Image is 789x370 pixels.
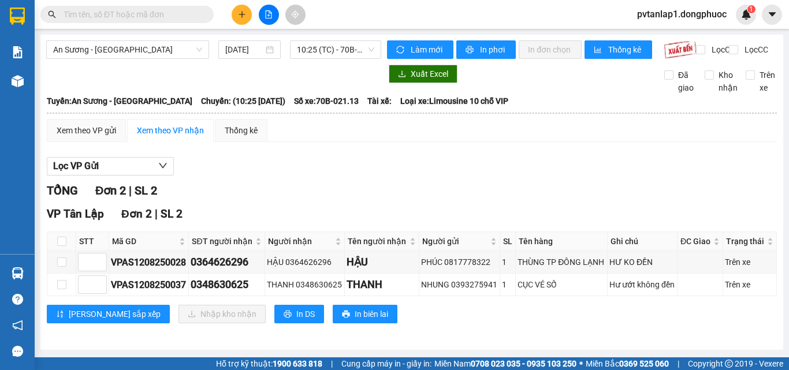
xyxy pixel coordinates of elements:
strong: 0708 023 035 - 0935 103 250 [471,359,576,368]
span: ⚪️ [579,361,583,366]
span: bar-chart [594,46,604,55]
span: Lọc VP Gửi [53,159,99,173]
img: solution-icon [12,46,24,58]
div: Thống kê [225,124,258,137]
div: VPAS1208250037 [111,278,187,292]
span: Cung cấp máy in - giấy in: [341,357,431,370]
span: | [155,207,158,220]
button: downloadXuất Excel [389,65,457,83]
div: Trên xe [725,278,775,291]
td: HẬU [345,251,419,274]
span: Lọc CC [740,43,770,56]
span: download [398,70,406,79]
strong: 0369 525 060 [619,359,669,368]
button: printerIn biên lai [333,305,397,323]
div: PHÚC 0817778322 [421,256,498,268]
span: sync [396,46,406,55]
div: HẬU [347,254,416,270]
b: Tuyến: An Sương - [GEOGRAPHIC_DATA] [47,96,192,106]
span: Thống kê [608,43,643,56]
button: Lọc VP Gửi [47,157,174,175]
button: file-add [259,5,279,25]
td: THANH [345,274,419,296]
span: search [48,10,56,18]
span: | [331,357,333,370]
span: printer [284,310,292,319]
th: Tên hàng [516,232,608,251]
div: Hư ướt không đền [609,278,675,291]
span: ĐC Giao [680,235,711,248]
span: Đơn 2 [121,207,152,220]
div: HƯ KO ĐỀN [609,256,675,268]
div: 0348630625 [191,276,262,293]
td: 0364626296 [189,251,265,274]
span: Tên người nhận [348,235,407,248]
span: printer [466,46,475,55]
span: TỔNG [47,184,78,197]
th: STT [76,232,109,251]
span: Tài xế: [367,95,392,107]
img: icon-new-feature [741,9,751,20]
button: printerIn DS [274,305,324,323]
div: CỤC VÉ SỐ [518,278,605,291]
span: Đơn 2 [95,184,126,197]
strong: 1900 633 818 [273,359,322,368]
span: Trạng thái [726,235,765,248]
span: Xuất Excel [411,68,448,80]
span: Đã giao [673,69,698,94]
span: message [12,346,23,357]
button: bar-chartThống kê [585,40,652,59]
span: Số xe: 70B-021.13 [294,95,359,107]
span: In biên lai [355,308,388,320]
div: THANH 0348630625 [267,278,343,291]
span: Chuyến: (10:25 [DATE]) [201,95,285,107]
span: caret-down [767,9,777,20]
span: file-add [265,10,273,18]
span: Trên xe [755,69,780,94]
div: 1 [502,256,513,268]
button: caret-down [762,5,782,25]
img: 9k= [664,40,697,59]
span: | [129,184,132,197]
span: Làm mới [411,43,444,56]
span: Kho nhận [714,69,742,94]
button: aim [285,5,306,25]
img: logo-vxr [10,8,25,25]
span: Lọc CR [707,43,737,56]
span: 1 [749,5,753,13]
div: VPAS1208250028 [111,255,187,270]
span: Người gửi [422,235,488,248]
span: | [678,357,679,370]
div: HẬU 0364626296 [267,256,343,268]
input: 12/08/2025 [225,43,263,56]
sup: 1 [747,5,755,13]
th: Ghi chú [608,232,678,251]
span: In DS [296,308,315,320]
span: copyright [725,360,733,368]
td: VPAS1208250028 [109,251,189,274]
img: warehouse-icon [12,75,24,87]
span: Người nhận [268,235,333,248]
button: In đơn chọn [519,40,582,59]
span: Miền Bắc [586,357,669,370]
span: question-circle [12,294,23,305]
span: notification [12,320,23,331]
span: Mã GD [112,235,177,248]
span: Miền Nam [434,357,576,370]
div: 1 [502,278,513,291]
span: pvtanlap1.dongphuoc [628,7,736,21]
span: Loại xe: Limousine 10 chỗ VIP [400,95,508,107]
span: down [158,161,168,170]
span: VP Tân Lập [47,207,104,220]
img: warehouse-icon [12,267,24,279]
span: sort-ascending [56,310,64,319]
div: Trên xe [725,256,775,268]
div: THANH [347,276,416,293]
span: In phơi [480,43,507,56]
span: Hỗ trợ kỹ thuật: [216,357,322,370]
span: plus [238,10,246,18]
span: 10:25 (TC) - 70B-021.13 [297,41,374,58]
button: plus [232,5,252,25]
span: aim [291,10,299,18]
input: Tìm tên, số ĐT hoặc mã đơn [64,8,200,21]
